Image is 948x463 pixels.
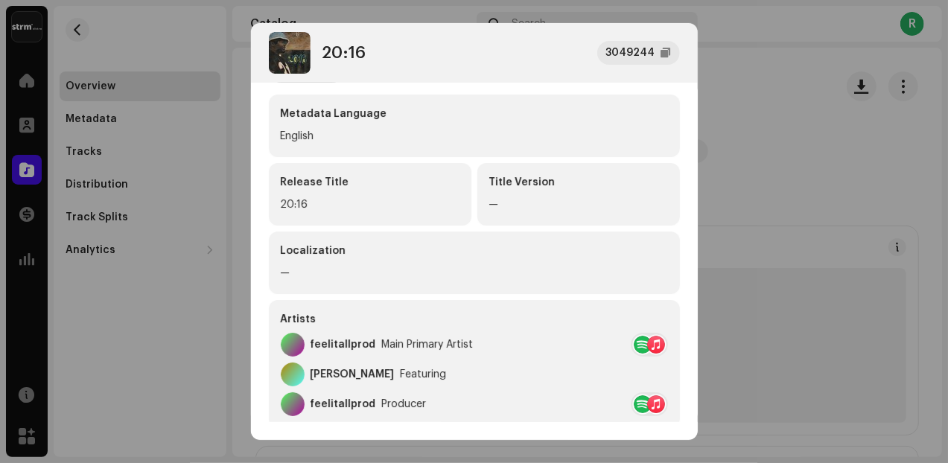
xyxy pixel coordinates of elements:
[382,339,474,351] div: Main Primary Artist
[401,368,447,380] div: Featuring
[281,106,668,121] div: Metadata Language
[322,44,366,62] div: 20:16
[311,339,376,351] div: feelitallprod
[311,398,376,410] div: feelitallprod
[311,368,395,380] div: [PERSON_NAME]
[382,398,427,410] div: Producer
[281,127,668,145] div: English
[489,175,668,190] div: Title Version
[281,243,668,258] div: Localization
[281,175,459,190] div: Release Title
[269,32,311,74] img: 02e9e097-de87-41da-9390-ac7d048e8ef5
[281,196,459,214] div: 20:16
[489,196,668,214] div: —
[281,264,668,282] div: —
[281,312,668,327] div: Artists
[606,44,655,62] div: 3049244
